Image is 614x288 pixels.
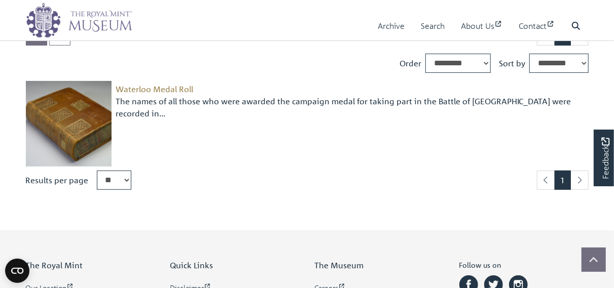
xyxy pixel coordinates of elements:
[170,260,213,270] span: Quick Links
[555,171,571,190] span: Goto page 1
[599,138,611,180] span: Feedback
[26,3,132,38] img: logo_wide.png
[26,260,83,270] span: The Royal Mint
[421,12,445,40] a: Search
[26,174,89,186] label: Results per page
[315,260,364,270] span: The Museum
[594,130,614,186] a: Would you like to provide feedback?
[582,248,606,272] button: Scroll to top
[519,12,555,40] a: Contact
[5,259,29,283] button: Open CMP widget
[378,12,405,40] a: Archive
[26,81,112,167] img: Waterloo Medal Roll
[116,84,193,94] a: Waterloo Medal Roll
[116,96,571,118] span: The names of all those who were awarded the campaign medal for taking part in the Battle of [GEOG...
[459,261,589,273] h6: Follow us on
[537,171,555,190] li: Previous page
[461,12,503,40] a: About Us
[400,57,421,69] label: Order
[533,171,589,190] nav: pagination
[499,57,525,69] label: Sort by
